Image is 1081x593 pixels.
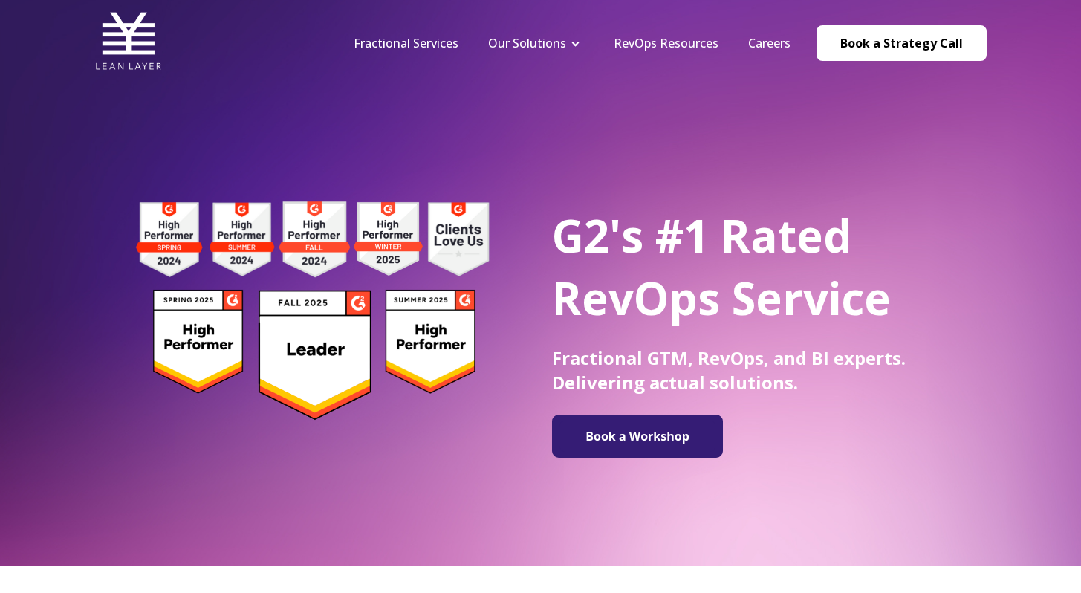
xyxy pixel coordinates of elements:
img: g2 badges [110,197,515,424]
a: Fractional Services [354,35,458,51]
a: RevOps Resources [614,35,718,51]
a: Book a Strategy Call [817,25,987,61]
span: G2's #1 Rated RevOps Service [552,205,891,328]
a: Our Solutions [488,35,566,51]
div: Navigation Menu [339,35,805,51]
img: Book a Workshop [559,421,715,452]
img: Lean Layer Logo [95,7,162,74]
span: Fractional GTM, RevOps, and BI experts. Delivering actual solutions. [552,346,906,395]
a: Careers [748,35,791,51]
